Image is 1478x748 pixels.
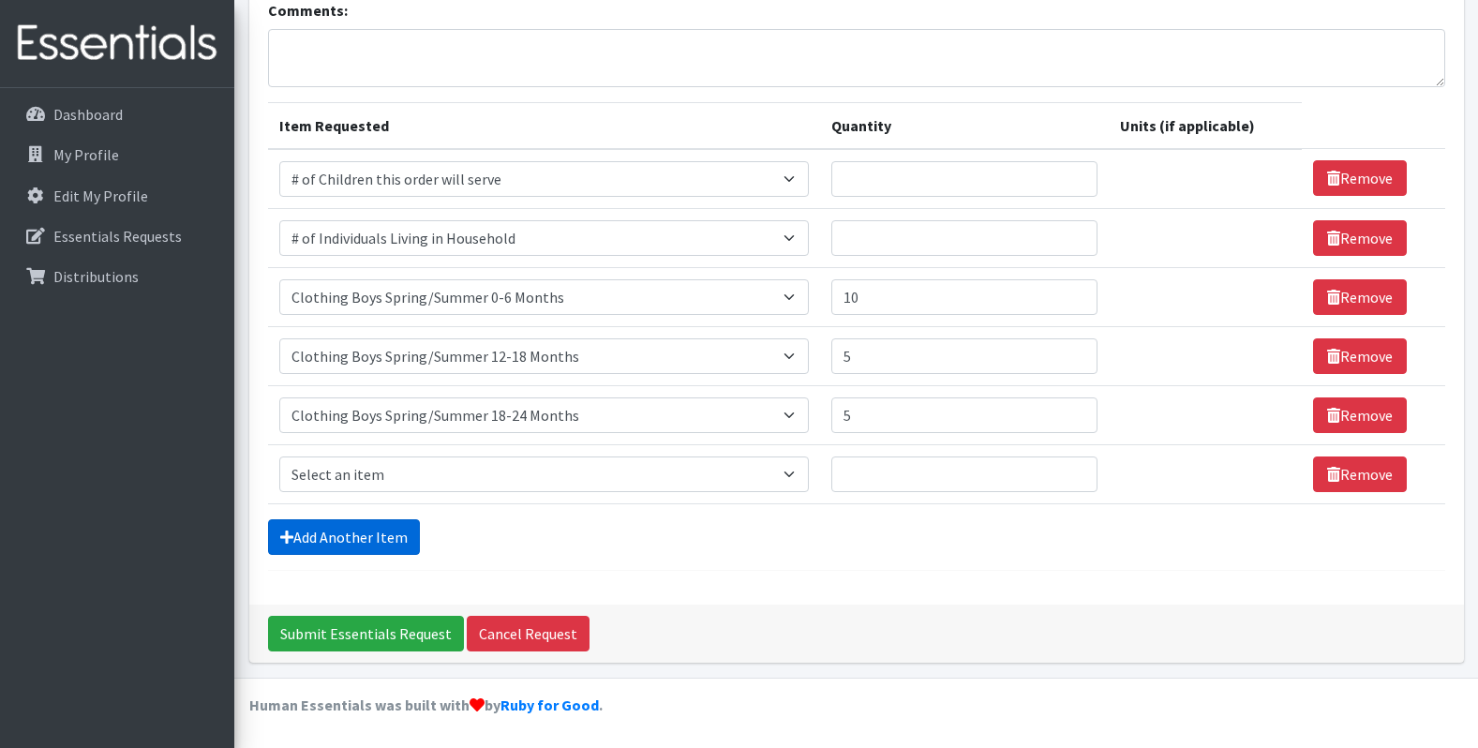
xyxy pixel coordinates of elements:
p: Dashboard [53,105,123,124]
a: Add Another Item [268,519,420,555]
p: Distributions [53,267,139,286]
a: Edit My Profile [7,177,227,215]
a: Remove [1313,220,1407,256]
a: Remove [1313,456,1407,492]
a: Ruby for Good [500,696,599,714]
a: Remove [1313,160,1407,196]
a: Remove [1313,338,1407,374]
img: HumanEssentials [7,12,227,75]
a: Distributions [7,258,227,295]
th: Item Requested [268,102,820,149]
input: Submit Essentials Request [268,616,464,651]
a: Remove [1313,397,1407,433]
p: Edit My Profile [53,187,148,205]
th: Quantity [820,102,1109,149]
th: Units (if applicable) [1109,102,1302,149]
p: Essentials Requests [53,227,182,246]
a: My Profile [7,136,227,173]
a: Remove [1313,279,1407,315]
a: Essentials Requests [7,217,227,255]
a: Dashboard [7,96,227,133]
p: My Profile [53,145,119,164]
strong: Human Essentials was built with by . [249,696,603,714]
a: Cancel Request [467,616,590,651]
